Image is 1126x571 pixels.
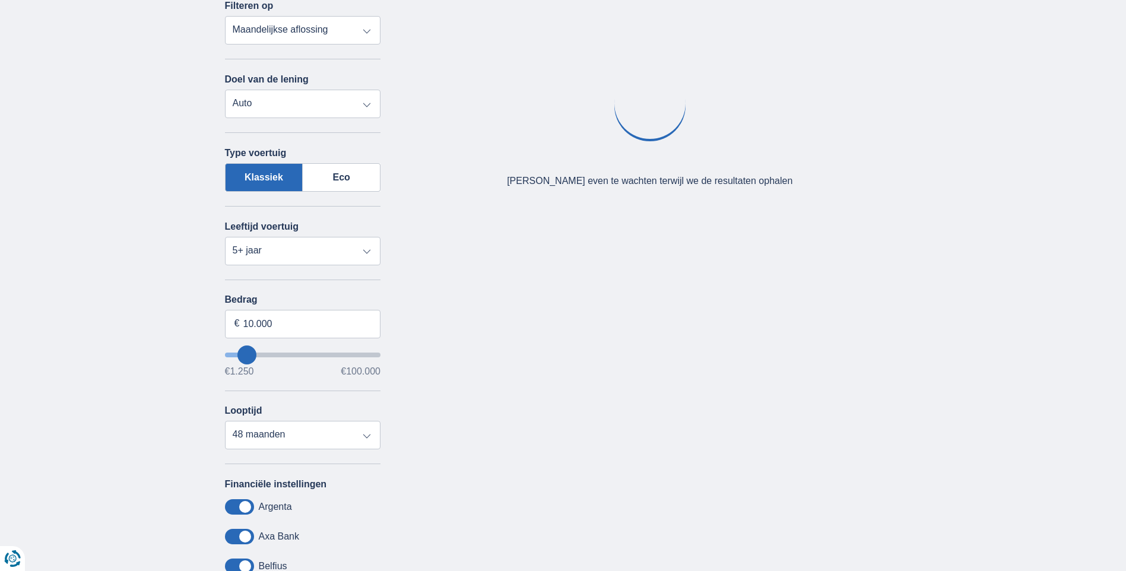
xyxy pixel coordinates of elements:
[225,353,381,357] input: wantToBorrow
[225,294,381,305] label: Bedrag
[225,221,299,232] label: Leeftijd voertuig
[341,367,380,376] span: €100.000
[225,148,287,158] label: Type voertuig
[259,531,299,542] label: Axa Bank
[225,479,327,490] label: Financiële instellingen
[225,1,274,11] label: Filteren op
[507,175,792,188] div: [PERSON_NAME] even te wachten terwijl we de resultaten ophalen
[225,74,309,85] label: Doel van de lening
[259,502,292,512] label: Argenta
[234,317,240,331] span: €
[225,163,303,192] label: Klassiek
[225,367,254,376] span: €1.250
[303,163,380,192] label: Eco
[225,405,262,416] label: Looptijd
